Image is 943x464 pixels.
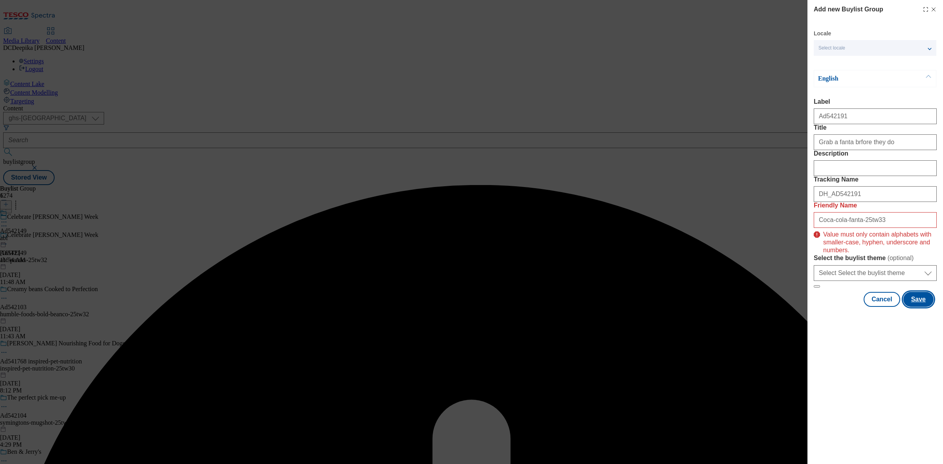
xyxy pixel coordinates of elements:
label: Description [814,150,937,157]
label: Label [814,98,937,105]
input: Enter Description [814,160,937,176]
input: Enter Label [814,108,937,124]
h4: Add new Buylist Group [814,5,883,14]
input: Enter Friendly Name [814,212,937,228]
input: Enter Tracking Name [814,186,937,202]
span: Select locale [818,45,845,51]
label: Select the buylist theme [814,254,937,262]
button: Select locale [814,40,936,56]
label: Friendly Name [814,202,937,209]
p: Value must only contain alphabets with smaller-case, hyphen, underscore and numbers. [823,227,937,254]
input: Enter Title [814,134,937,150]
button: Cancel [864,292,900,307]
label: Tracking Name [814,176,937,183]
p: English [818,75,901,83]
span: ( optional ) [888,255,914,261]
button: Save [903,292,934,307]
label: Locale [814,31,831,36]
label: Title [814,124,937,131]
